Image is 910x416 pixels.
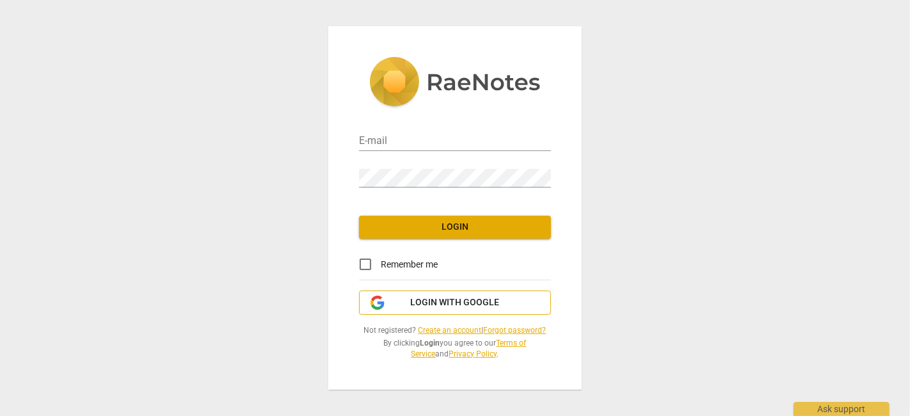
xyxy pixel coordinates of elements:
img: 5ac2273c67554f335776073100b6d88f.svg [369,57,541,109]
button: Login with Google [359,291,551,315]
a: Create an account [419,326,482,335]
b: Login [420,339,440,348]
span: Remember me [381,258,438,271]
a: Privacy Policy [449,349,497,358]
span: By clicking you agree to our and . [359,338,551,359]
span: Not registered? | [359,325,551,336]
div: Ask support [794,402,890,416]
a: Terms of Service [411,339,527,358]
a: Forgot password? [484,326,547,335]
span: Login [369,221,541,234]
button: Login [359,216,551,239]
span: Login with Google [411,296,500,309]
